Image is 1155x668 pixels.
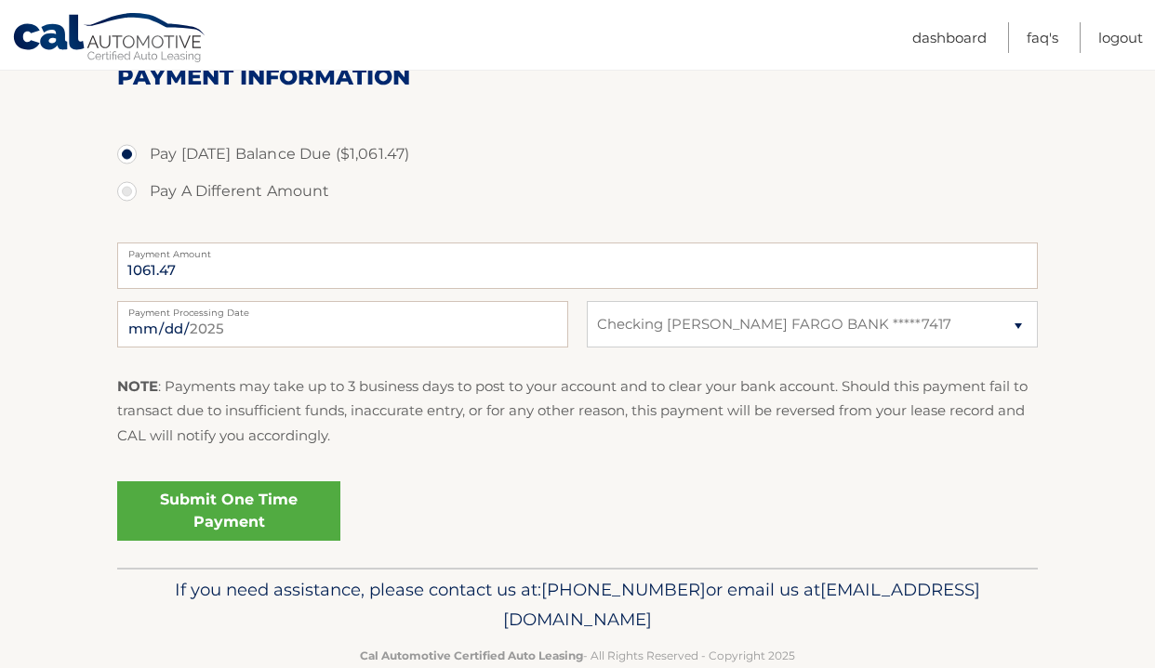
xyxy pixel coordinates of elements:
strong: NOTE [117,377,158,395]
label: Pay A Different Amount [117,173,1038,210]
label: Payment Amount [117,242,1038,257]
input: Payment Date [117,301,568,347]
p: If you need assistance, please contact us at: or email us at [129,575,1026,635]
span: [EMAIL_ADDRESS][DOMAIN_NAME] [503,579,980,630]
a: Cal Automotive [12,12,207,66]
strong: Cal Automotive Certified Auto Leasing [360,648,583,662]
a: Dashboard [912,22,987,53]
a: Submit One Time Payment [117,481,340,541]
a: FAQ's [1027,22,1058,53]
label: Payment Processing Date [117,301,568,316]
h2: Payment Information [117,63,1038,91]
input: Payment Amount [117,242,1038,289]
p: : Payments may take up to 3 business days to post to your account and to clear your bank account.... [117,374,1038,448]
a: Logout [1098,22,1143,53]
span: [PHONE_NUMBER] [541,579,706,600]
p: - All Rights Reserved - Copyright 2025 [129,646,1026,665]
label: Pay [DATE] Balance Due ($1,061.47) [117,136,1038,173]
